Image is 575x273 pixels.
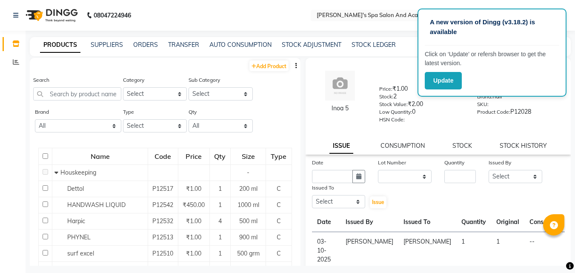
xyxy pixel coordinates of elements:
[340,232,398,270] td: [PERSON_NAME]
[370,196,386,208] button: Issue
[477,93,492,101] label: Brand:
[239,217,257,225] span: 500 ml
[277,185,281,193] span: C
[444,159,464,167] label: Quantity
[477,92,562,104] div: null
[456,232,491,270] td: 1
[91,41,123,49] a: SUPPLIERS
[266,149,291,164] div: Type
[209,41,272,49] a: AUTO CONSUMPTION
[379,101,408,108] label: Stock Value:
[247,169,249,176] span: -
[239,233,257,241] span: 900 ml
[239,185,257,193] span: 200 ml
[186,250,201,257] span: ₹1.00
[152,185,173,193] span: P12517
[123,108,134,116] label: Type
[378,159,406,167] label: Lot Number
[425,72,462,89] button: Update
[500,142,547,149] a: STOCK HISTORY
[168,41,199,49] a: TRANSFER
[152,201,173,209] span: P12542
[67,201,126,209] span: HANDWASH LIQUID
[379,93,393,101] label: Stock:
[491,232,524,270] td: 1
[489,159,511,167] label: Issued By
[380,142,425,149] a: CONSUMPTION
[249,60,289,71] a: Add Product
[53,149,147,164] div: Name
[430,17,554,37] p: A new version of Dingg (v3.18.2) is available
[218,217,222,225] span: 4
[340,213,398,232] th: Issued By
[152,217,173,225] span: P12532
[218,250,222,257] span: 1
[152,250,173,257] span: P12510
[231,149,266,164] div: Size
[524,232,565,270] td: --
[312,159,323,167] label: Date
[237,250,260,257] span: 500 grm
[67,185,84,193] span: Dettol
[189,108,197,116] label: Qty
[218,233,222,241] span: 1
[379,116,405,124] label: HSN Code:
[314,104,366,113] div: Inoa 5
[186,233,201,241] span: ₹1.00
[40,37,80,53] a: PRODUCTS
[277,217,281,225] span: C
[152,233,173,241] span: P12513
[379,84,464,96] div: ₹1.00
[312,184,334,192] label: Issued To
[149,149,177,164] div: Code
[524,213,565,232] th: Consumed
[372,199,384,205] span: Issue
[218,201,222,209] span: 1
[379,92,464,104] div: 2
[33,76,49,84] label: Search
[312,232,340,270] td: 03-10-2025
[379,85,392,93] label: Price:
[54,169,60,176] span: Collapse Row
[398,213,456,232] th: Issued To
[60,169,96,176] span: Houskeeping
[282,41,341,49] a: STOCK ADJUSTMENT
[33,87,121,101] input: Search by product name or code
[456,213,491,232] th: Quantity
[179,149,209,164] div: Price
[94,3,131,27] b: 08047224946
[186,185,201,193] span: ₹1.00
[491,213,524,232] th: Original
[237,201,259,209] span: 1000 ml
[379,100,464,112] div: ₹2.00
[133,41,158,49] a: ORDERS
[67,250,94,257] span: surf excel
[477,108,510,116] label: Product Code:
[22,3,80,27] img: logo
[183,201,205,209] span: ₹450.00
[329,138,353,154] a: ISSUE
[477,107,562,119] div: P12028
[398,232,456,270] td: [PERSON_NAME]
[379,107,464,119] div: 0
[312,213,340,232] th: Date
[67,233,91,241] span: PHYNEL
[189,76,220,84] label: Sub Category
[539,239,566,264] iframe: chat widget
[218,185,222,193] span: 1
[277,201,281,209] span: C
[277,233,281,241] span: C
[379,108,412,116] label: Low Quantity:
[210,149,230,164] div: Qty
[277,250,281,257] span: C
[186,217,201,225] span: ₹1.00
[67,217,85,225] span: Harpic
[325,71,355,101] img: avatar
[123,76,144,84] label: Category
[425,50,559,68] p: Click on ‘Update’ or refersh browser to get the latest version.
[452,142,472,149] a: STOCK
[35,108,49,116] label: Brand
[477,101,489,108] label: SKU:
[352,41,396,49] a: STOCK LEDGER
